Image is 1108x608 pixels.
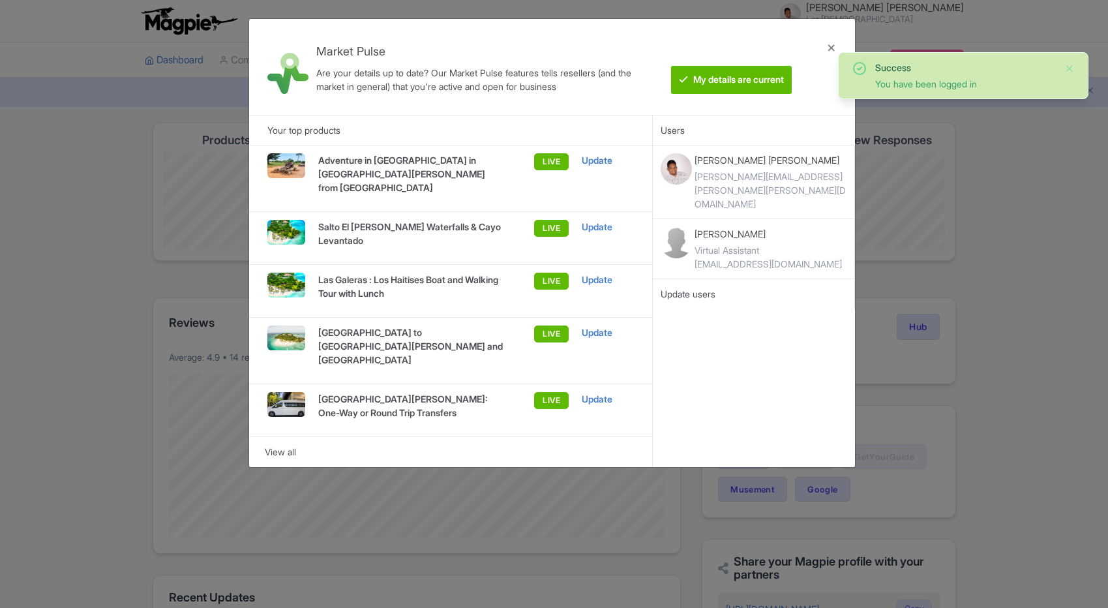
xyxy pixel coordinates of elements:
div: Update [582,220,634,234]
div: Update users [661,287,846,301]
img: 145-181-600x399_typety.jpg [267,153,305,178]
img: market_pulse-1-0a5220b3d29e4a0de46fb7534bebe030.svg [267,53,308,94]
p: Adventure in [GEOGRAPHIC_DATA] in [GEOGRAPHIC_DATA][PERSON_NAME] from [GEOGRAPHIC_DATA] [318,153,503,194]
p: [PERSON_NAME] [PERSON_NAME] [695,153,846,167]
div: Virtual Assistant [695,243,842,257]
img: ogqwwifzfed4g9luwcco.png [267,273,305,297]
div: Update [582,392,634,406]
div: Success [875,61,1054,74]
img: jlonmirsqeg6k2vhguu2.png [267,220,305,245]
div: Update [582,326,634,340]
div: Users [653,115,855,145]
div: Update [582,153,634,168]
div: You have been logged in [875,77,1054,91]
p: Salto El [PERSON_NAME] Waterfalls & Cayo Levantado [318,220,503,247]
img: uxhyk5qvif4ur1icmzeo.jpg [661,153,692,185]
img: qjmxsvamwbefhfpuobwn.jpg [267,392,305,417]
div: [EMAIL_ADDRESS][DOMAIN_NAME] [695,257,842,271]
p: Las Galeras : Los Haitises Boat and Walking Tour with Lunch [318,273,503,300]
div: Your top products [249,115,652,145]
img: contact-b11cc6e953956a0c50a2f97983291f06.png [661,227,692,258]
button: Close [1064,61,1075,76]
img: vurqbublwnxbponathyx.jpg [267,326,305,350]
h4: Market Pulse [316,45,647,58]
p: [GEOGRAPHIC_DATA][PERSON_NAME]: One-Way or Round Trip Transfers [318,392,503,419]
p: [GEOGRAPHIC_DATA] to [GEOGRAPHIC_DATA][PERSON_NAME] and [GEOGRAPHIC_DATA] [318,326,503,367]
div: View all [265,445,636,459]
div: Are your details up to date? Our Market Pulse features tells resellers (and the market in general... [316,66,647,93]
div: Update [582,273,634,287]
btn: My details are current [671,66,792,94]
p: [PERSON_NAME] [695,227,842,241]
div: [PERSON_NAME][EMAIL_ADDRESS][PERSON_NAME][PERSON_NAME][DOMAIN_NAME] [695,170,846,211]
